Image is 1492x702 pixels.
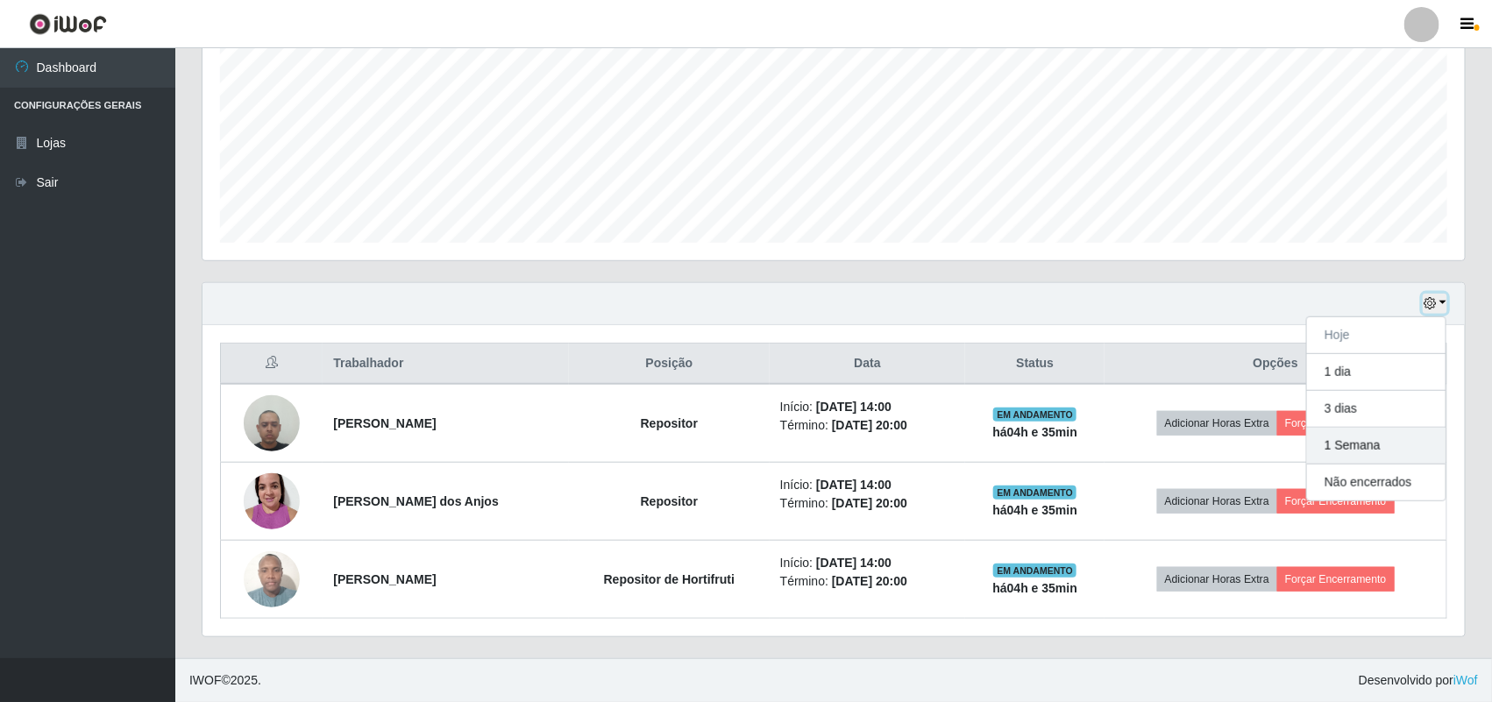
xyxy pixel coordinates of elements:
time: [DATE] 20:00 [832,574,907,588]
strong: [PERSON_NAME] dos Anjos [333,494,499,508]
span: © 2025 . [189,671,261,690]
button: Forçar Encerramento [1277,567,1395,592]
th: Posição [569,344,770,385]
span: IWOF [189,673,222,687]
li: Término: [780,494,955,513]
strong: há 04 h e 35 min [993,581,1078,595]
button: 3 dias [1307,391,1446,428]
img: CoreUI Logo [29,13,107,35]
li: Início: [780,476,955,494]
span: EM ANDAMENTO [993,408,1076,422]
li: Início: [780,398,955,416]
th: Status [965,344,1105,385]
strong: [PERSON_NAME] [333,572,436,586]
span: EM ANDAMENTO [993,486,1076,500]
img: 1693507860054.jpeg [244,386,300,460]
strong: Repositor [641,416,698,430]
time: [DATE] 20:00 [832,496,907,510]
th: Trabalhador [323,344,569,385]
time: [DATE] 20:00 [832,418,907,432]
time: [DATE] 14:00 [816,556,892,570]
li: Início: [780,554,955,572]
button: Adicionar Horas Extra [1157,411,1277,436]
button: Forçar Encerramento [1277,489,1395,514]
span: EM ANDAMENTO [993,564,1076,578]
button: Forçar Encerramento [1277,411,1395,436]
button: 1 dia [1307,354,1446,391]
a: iWof [1453,673,1478,687]
th: Data [770,344,965,385]
button: 1 Semana [1307,428,1446,464]
strong: [PERSON_NAME] [333,416,436,430]
li: Término: [780,572,955,591]
img: 1746382932878.jpeg [244,542,300,616]
strong: há 04 h e 35 min [993,503,1078,517]
strong: Repositor [641,494,698,508]
li: Término: [780,416,955,435]
time: [DATE] 14:00 [816,400,892,414]
time: [DATE] 14:00 [816,478,892,492]
strong: há 04 h e 35 min [993,425,1078,439]
img: 1737249386728.jpeg [244,464,300,538]
span: Desenvolvido por [1359,671,1478,690]
button: Adicionar Horas Extra [1157,567,1277,592]
strong: Repositor de Hortifruti [604,572,735,586]
button: Não encerrados [1307,464,1446,500]
button: Hoje [1307,317,1446,354]
th: Opções [1105,344,1446,385]
button: Adicionar Horas Extra [1157,489,1277,514]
